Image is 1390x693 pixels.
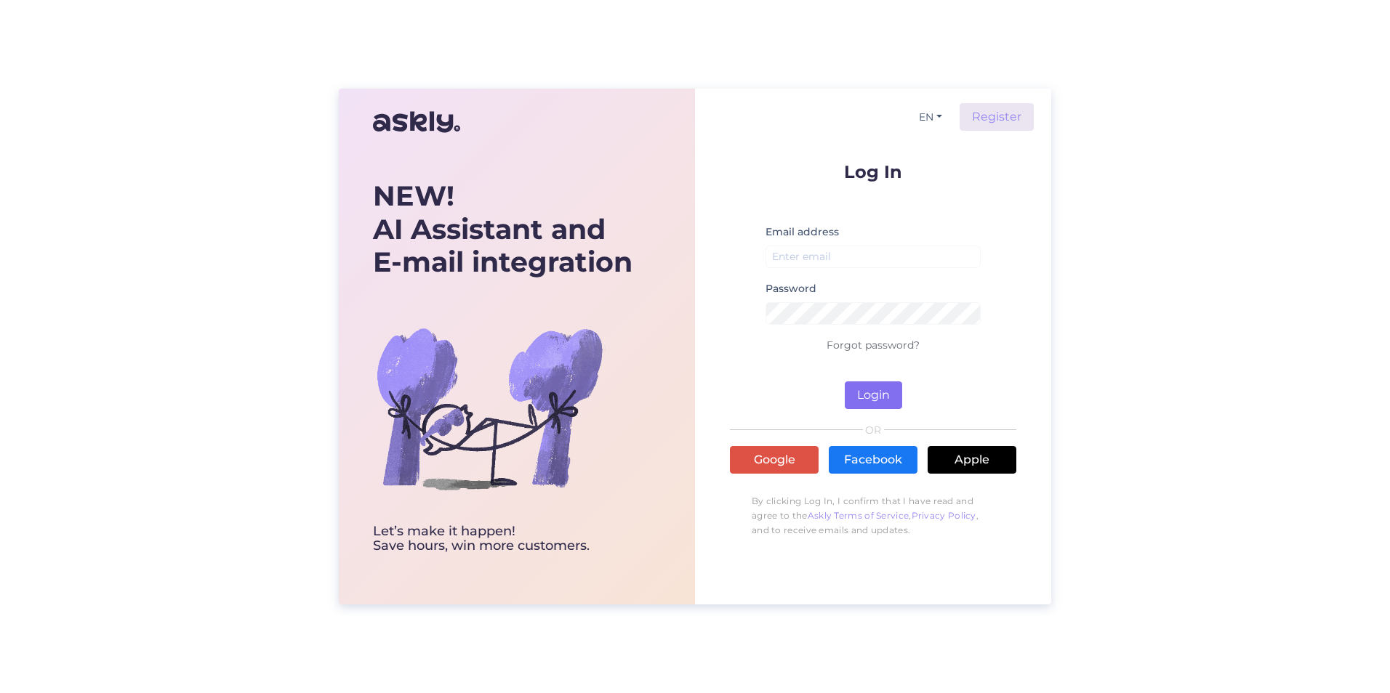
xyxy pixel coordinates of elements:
[373,524,632,554] div: Let’s make it happen! Save hours, win more customers.
[730,446,819,474] a: Google
[730,487,1016,545] p: By clicking Log In, I confirm that I have read and agree to the , , and to receive emails and upd...
[373,292,606,524] img: bg-askly
[827,339,920,352] a: Forgot password?
[808,510,909,521] a: Askly Terms of Service
[863,425,884,435] span: OR
[373,179,454,213] b: NEW!
[845,381,902,409] button: Login
[730,163,1016,181] p: Log In
[928,446,1016,474] a: Apple
[373,105,460,139] img: Askly
[913,107,948,128] button: EN
[373,179,632,279] div: AI Assistant and E-mail integration
[766,281,816,296] label: Password
[960,103,1034,131] a: Register
[829,446,917,474] a: Facebook
[766,246,981,268] input: Enter email
[766,224,839,240] label: Email address
[912,510,976,521] a: Privacy Policy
